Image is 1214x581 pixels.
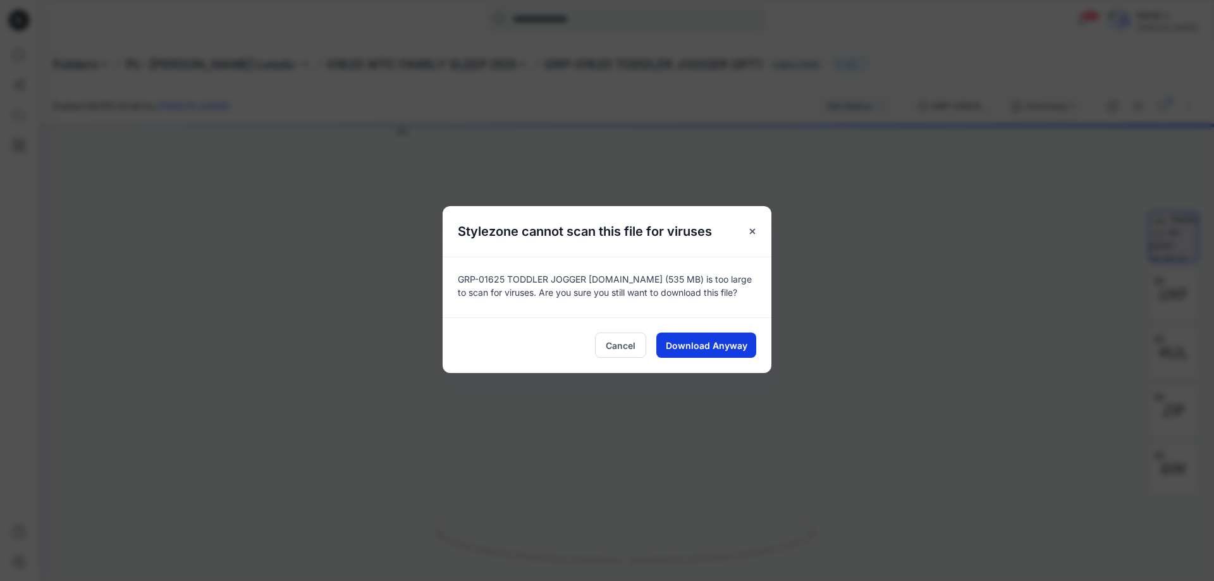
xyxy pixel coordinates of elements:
span: Download Anyway [666,339,747,352]
button: Download Anyway [656,333,756,358]
button: Cancel [595,333,646,358]
button: Close [741,220,764,243]
h5: Stylezone cannot scan this file for viruses [443,206,727,257]
span: Cancel [606,339,635,352]
div: GRP-01625 TODDLER JOGGER [DOMAIN_NAME] (535 MB) is too large to scan for viruses. Are you sure yo... [443,257,771,317]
